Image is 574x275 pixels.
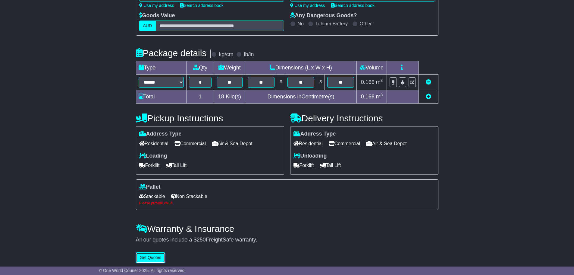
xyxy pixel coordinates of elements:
[139,3,174,8] a: Use my address
[361,94,375,100] span: 0.166
[245,61,357,75] td: Dimensions (L x W x H)
[139,12,175,19] label: Goods Value
[277,75,285,90] td: x
[139,184,161,190] label: Pallet
[180,3,224,8] a: Search address book
[214,90,245,104] td: Kilo(s)
[166,161,187,170] span: Tail Lift
[361,79,375,85] span: 0.166
[139,201,435,205] div: Please provide value
[426,94,431,100] a: Add new item
[218,94,224,100] span: 18
[376,94,383,100] span: m
[212,139,252,148] span: Air & Sea Depot
[426,79,431,85] a: Remove this item
[139,21,156,31] label: AUD
[174,139,206,148] span: Commercial
[381,93,383,97] sup: 3
[366,139,407,148] span: Air & Sea Depot
[136,48,212,58] h4: Package details |
[186,61,214,75] td: Qty
[317,75,325,90] td: x
[293,131,336,137] label: Address Type
[293,153,327,159] label: Unloading
[136,224,438,234] h4: Warranty & Insurance
[99,268,186,273] span: © One World Courier 2025. All rights reserved.
[329,139,360,148] span: Commercial
[136,61,186,75] td: Type
[139,161,160,170] span: Forklift
[139,131,182,137] label: Address Type
[219,51,233,58] label: kg/cm
[360,21,372,27] label: Other
[320,161,341,170] span: Tail Lift
[290,113,438,123] h4: Delivery Instructions
[290,3,325,8] a: Use my address
[331,3,375,8] a: Search address book
[293,161,314,170] span: Forklift
[171,192,207,201] span: Non Stackable
[186,90,214,104] td: 1
[139,139,168,148] span: Residential
[357,61,387,75] td: Volume
[214,61,245,75] td: Weight
[244,51,254,58] label: lb/in
[245,90,357,104] td: Dimensions in Centimetre(s)
[290,12,357,19] label: Any Dangerous Goods?
[315,21,348,27] label: Lithium Battery
[139,153,167,159] label: Loading
[381,78,383,83] sup: 3
[136,237,438,243] div: All our quotes include a $ FreightSafe warranty.
[298,21,304,27] label: No
[136,252,165,263] button: Get Quotes
[376,79,383,85] span: m
[197,237,206,243] span: 250
[293,139,323,148] span: Residential
[139,192,165,201] span: Stackable
[136,113,284,123] h4: Pickup Instructions
[136,90,186,104] td: Total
